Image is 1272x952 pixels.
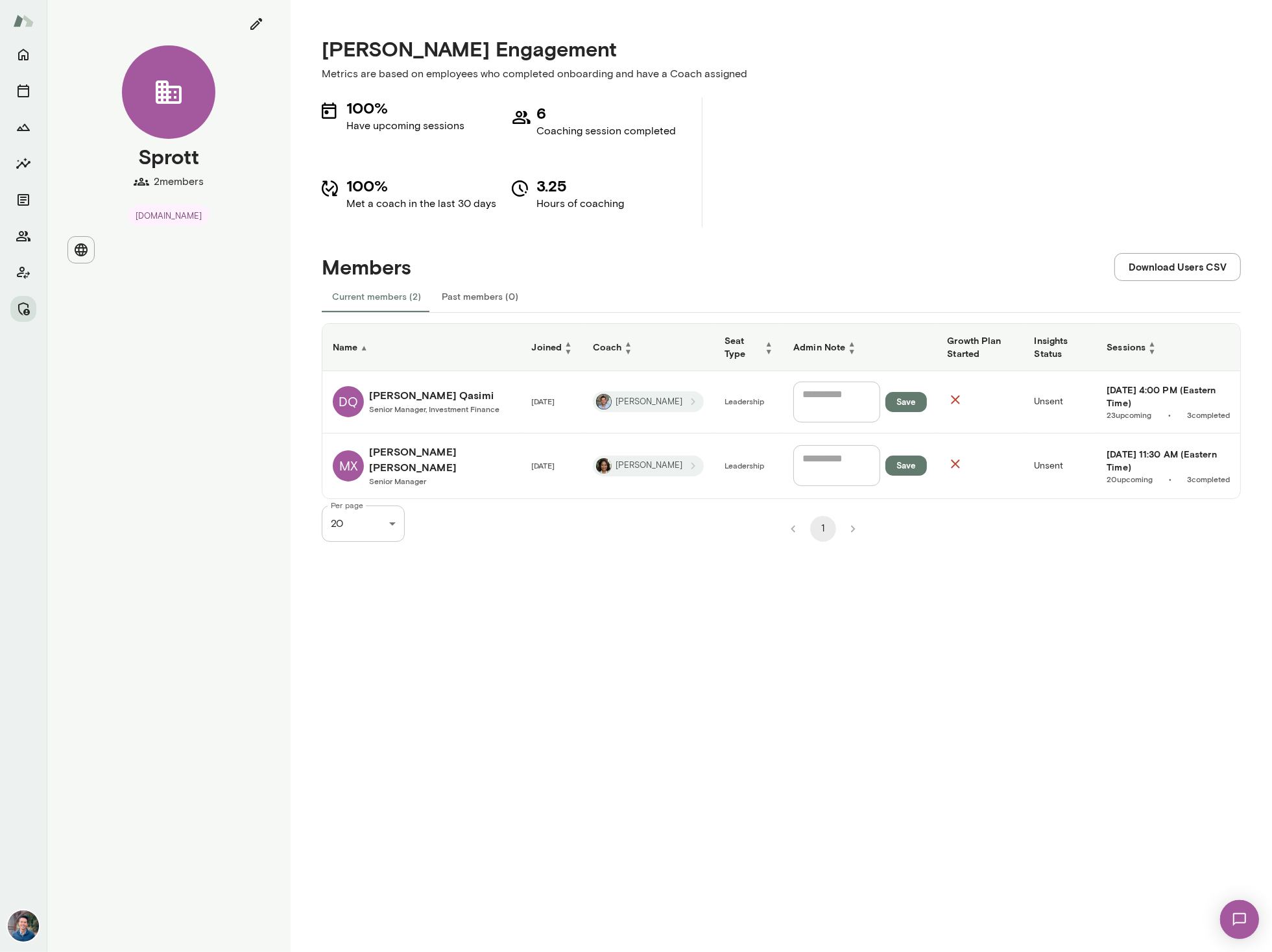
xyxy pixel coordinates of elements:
label: Per page [331,500,363,511]
img: David Sferlazza [596,394,612,409]
h6: Admin Note [793,339,926,355]
a: 3completed [1187,474,1230,484]
span: Leadership [725,461,764,470]
h5: 3.25 [536,175,624,196]
button: Members [10,223,36,249]
h6: Growth Plan Started [948,334,1014,360]
a: [DATE] 4:00 PM (Eastern Time) [1107,384,1230,409]
h4: Members [322,254,411,279]
button: Current members (2) [322,281,431,312]
img: Alex Yu [8,910,39,942]
span: • [1107,409,1230,420]
p: Have upcoming sessions [346,118,464,134]
span: Leadership [725,397,764,406]
span: ▲ [765,339,773,347]
a: 23upcoming [1107,409,1152,420]
img: Mento [13,8,34,33]
p: 2 members [154,174,204,189]
span: ▲ [1148,339,1156,347]
span: ▲ [848,339,856,347]
span: 3 completed [1187,474,1230,484]
h6: Seat Type [725,334,773,360]
h6: Name [333,341,511,354]
span: ▼ [625,347,632,355]
p: Hours of coaching [536,196,624,212]
div: MX [333,450,364,482]
p: Met a coach in the last 30 days [346,196,496,212]
h6: Insights Status [1035,334,1086,360]
a: 20upcoming [1107,474,1153,484]
span: ▼ [1148,347,1156,355]
span: ▲ [625,339,632,347]
h6: Joined [532,339,573,355]
span: 20 upcoming [1107,474,1153,484]
button: Download Users CSV [1114,253,1241,280]
span: • [1107,474,1230,484]
button: Insights [10,151,36,177]
td: Unsent [1024,371,1097,433]
span: ▲ [360,343,368,352]
div: DQ [333,386,364,417]
h4: Sprott [138,144,199,169]
a: 3completed [1187,409,1230,420]
h6: Coach [593,339,704,355]
button: Growth Plan [10,114,36,140]
span: [DATE] [532,397,555,406]
td: Unsent [1024,433,1097,498]
h6: [PERSON_NAME] Qasimi [369,387,499,403]
span: ▼ [765,347,773,355]
span: [DATE] [532,461,555,470]
div: 20 [322,506,405,542]
h5: 100% [346,97,464,118]
p: Coaching session completed [536,123,676,139]
span: [DOMAIN_NAME] [128,210,210,223]
p: Metrics are based on employees who completed onboarding and have a Coach assigned [322,66,1241,82]
img: Cheryl Mills [596,458,612,474]
button: Documents [10,187,36,213]
span: 3 completed [1187,409,1230,420]
button: Manage [10,296,36,322]
div: pagination [405,506,1241,542]
button: page 1 [810,516,836,542]
button: Client app [10,260,36,286]
span: [PERSON_NAME] [608,396,690,408]
a: [DATE] 11:30 AM (Eastern Time) [1107,448,1230,474]
h4: [PERSON_NAME] Engagement [322,36,1241,61]
h5: 100% [346,175,496,196]
span: ▼ [564,347,572,355]
button: Save [885,392,927,412]
button: edit [243,10,270,38]
h6: [PERSON_NAME] [PERSON_NAME] [369,444,511,475]
button: Sessions [10,78,36,104]
a: MX[PERSON_NAME] [PERSON_NAME]Senior Manager [333,444,511,488]
span: ▲ [564,339,572,347]
span: [PERSON_NAME] [608,459,690,472]
div: Cheryl Mills[PERSON_NAME] [593,456,704,476]
span: 23 upcoming [1107,409,1152,420]
button: Save [885,456,927,476]
h6: Sessions [1107,339,1230,355]
button: Home [10,42,36,67]
span: ▼ [848,347,856,355]
span: Senior Manager [369,476,426,485]
button: Past members (0) [431,281,529,312]
h5: 6 [536,103,676,123]
span: Senior Manager, Investment Finance [369,404,499,413]
a: DQ[PERSON_NAME] QasimiSenior Manager, Investment Finance [333,386,511,417]
div: David Sferlazza[PERSON_NAME] [593,391,704,412]
table: companies table [322,324,1240,498]
nav: pagination navigation [778,516,868,542]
